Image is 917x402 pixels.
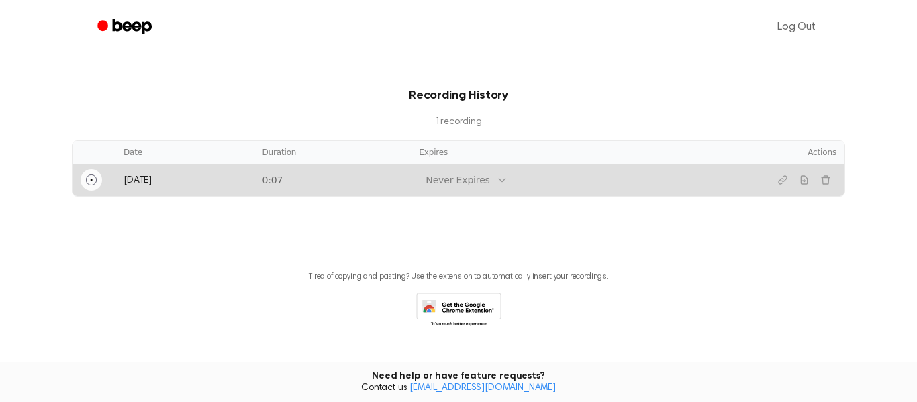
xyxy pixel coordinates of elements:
[115,141,254,164] th: Date
[81,169,102,191] button: Play
[764,11,829,43] a: Log Out
[309,272,608,282] p: Tired of copying and pasting? Use the extension to automatically insert your recordings.
[737,141,844,164] th: Actions
[88,14,164,40] a: Beep
[772,169,793,191] button: Copy link
[8,383,909,395] span: Contact us
[411,141,737,164] th: Expires
[254,141,411,164] th: Duration
[254,164,411,196] td: 0:07
[793,169,815,191] button: Download recording
[815,169,836,191] button: Delete recording
[426,173,489,187] div: Never Expires
[93,115,824,130] p: 1 recording
[124,176,152,185] span: [DATE]
[409,383,556,393] a: [EMAIL_ADDRESS][DOMAIN_NAME]
[93,87,824,105] h3: Recording History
